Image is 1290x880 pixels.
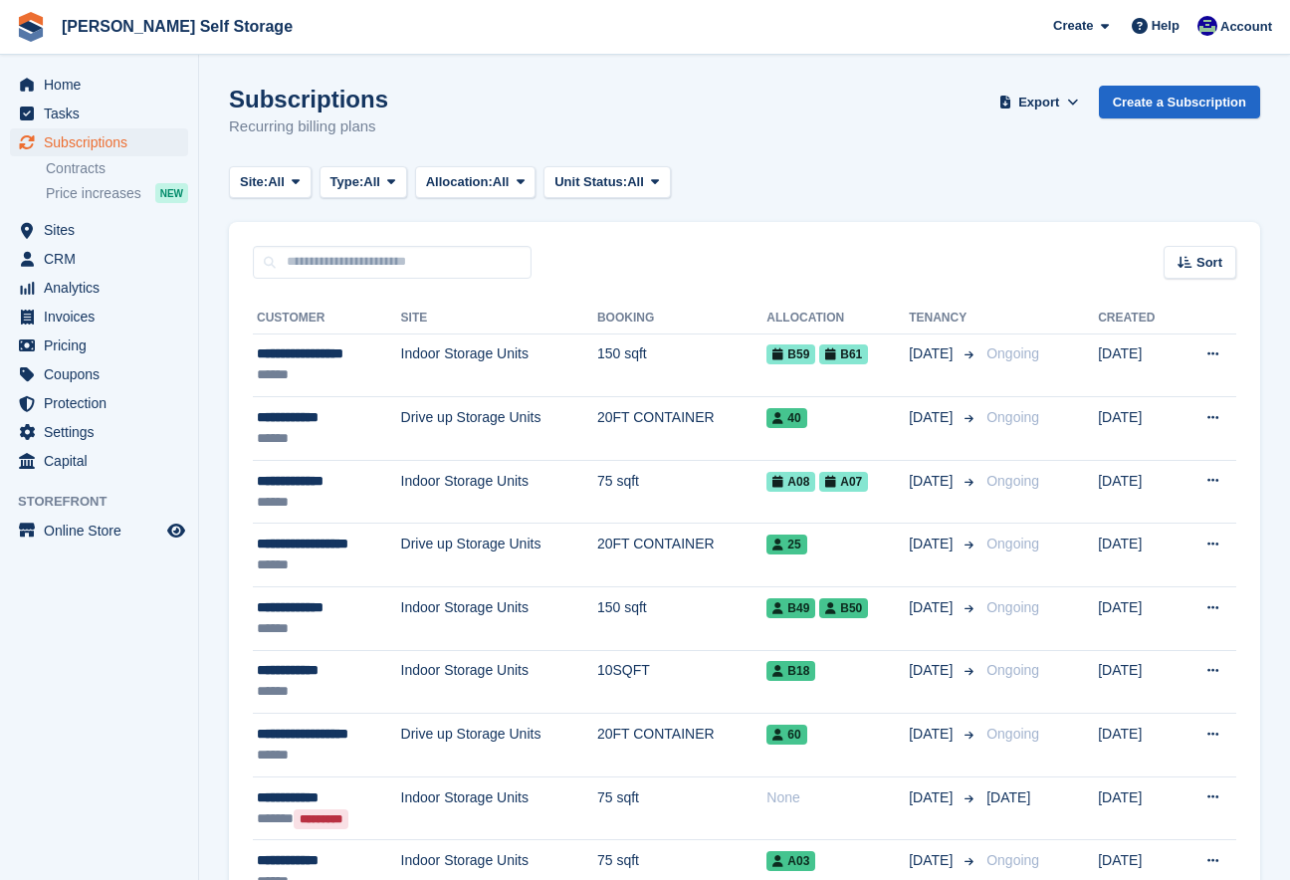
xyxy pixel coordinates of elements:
span: Ongoing [986,726,1039,742]
button: Site: All [229,166,312,199]
span: [DATE] [909,597,957,618]
span: Sort [1196,253,1222,273]
button: Unit Status: All [543,166,670,199]
a: menu [10,517,188,545]
td: [DATE] [1098,587,1178,651]
td: [DATE] [1098,776,1178,840]
span: Ongoing [986,473,1039,489]
span: 25 [766,535,806,554]
span: Online Store [44,517,163,545]
a: menu [10,303,188,330]
th: Booking [597,303,766,334]
td: 20FT CONTAINER [597,397,766,461]
span: Pricing [44,331,163,359]
span: Price increases [46,184,141,203]
span: Ongoing [986,345,1039,361]
td: 20FT CONTAINER [597,524,766,587]
td: Indoor Storage Units [401,460,597,524]
a: Contracts [46,159,188,178]
span: A07 [819,472,868,492]
td: 150 sqft [597,587,766,651]
th: Site [401,303,597,334]
span: Account [1220,17,1272,37]
td: Drive up Storage Units [401,397,597,461]
span: Settings [44,418,163,446]
span: B61 [819,344,868,364]
span: B50 [819,598,868,618]
td: [DATE] [1098,460,1178,524]
p: Recurring billing plans [229,115,388,138]
a: menu [10,128,188,156]
td: Drive up Storage Units [401,714,597,777]
span: Coupons [44,360,163,388]
td: Indoor Storage Units [401,587,597,651]
td: 10SQFT [597,650,766,714]
td: 150 sqft [597,333,766,397]
span: Type: [330,172,364,192]
span: Ongoing [986,536,1039,551]
a: [PERSON_NAME] Self Storage [54,10,301,43]
a: menu [10,418,188,446]
span: Analytics [44,274,163,302]
span: [DATE] [909,787,957,808]
span: [DATE] [909,660,957,681]
span: Sites [44,216,163,244]
th: Created [1098,303,1178,334]
span: [DATE] [909,471,957,492]
span: All [493,172,510,192]
span: Site: [240,172,268,192]
td: [DATE] [1098,524,1178,587]
span: B18 [766,661,815,681]
span: [DATE] [909,534,957,554]
th: Tenancy [909,303,978,334]
span: B59 [766,344,815,364]
span: Unit Status: [554,172,627,192]
td: Indoor Storage Units [401,650,597,714]
button: Type: All [320,166,407,199]
span: [DATE] [909,850,957,871]
span: Export [1018,93,1059,112]
span: Invoices [44,303,163,330]
span: Tasks [44,100,163,127]
button: Allocation: All [415,166,537,199]
span: 60 [766,725,806,745]
a: menu [10,331,188,359]
span: Ongoing [986,599,1039,615]
span: Ongoing [986,662,1039,678]
img: Justin Farthing [1197,16,1217,36]
td: [DATE] [1098,650,1178,714]
button: Export [995,86,1083,118]
span: A03 [766,851,815,871]
span: Ongoing [986,852,1039,868]
a: Preview store [164,519,188,543]
div: NEW [155,183,188,203]
span: All [268,172,285,192]
span: Ongoing [986,409,1039,425]
span: All [363,172,380,192]
a: menu [10,447,188,475]
div: None [766,787,909,808]
td: Drive up Storage Units [401,524,597,587]
th: Customer [253,303,401,334]
a: menu [10,245,188,273]
img: stora-icon-8386f47178a22dfd0bd8f6a31ec36ba5ce8667c1dd55bd0f319d3a0aa187defe.svg [16,12,46,42]
h1: Subscriptions [229,86,388,112]
span: [DATE] [986,789,1030,805]
td: 20FT CONTAINER [597,714,766,777]
span: All [627,172,644,192]
span: Subscriptions [44,128,163,156]
span: Create [1053,16,1093,36]
span: B49 [766,598,815,618]
a: menu [10,71,188,99]
span: Allocation: [426,172,493,192]
span: Help [1152,16,1180,36]
span: Storefront [18,492,198,512]
td: 75 sqft [597,460,766,524]
td: [DATE] [1098,333,1178,397]
span: Capital [44,447,163,475]
span: Home [44,71,163,99]
a: menu [10,216,188,244]
span: [DATE] [909,343,957,364]
span: A08 [766,472,815,492]
td: [DATE] [1098,714,1178,777]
